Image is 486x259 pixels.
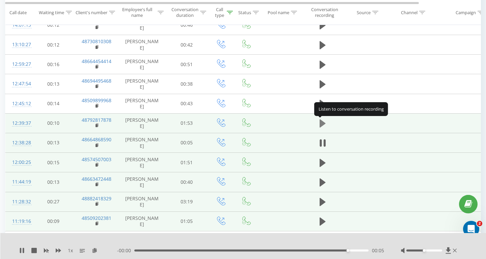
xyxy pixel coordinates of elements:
div: 13:10:27 [12,38,26,51]
td: 04:33 [166,231,208,251]
div: 12:39:37 [12,117,26,130]
div: Channel [401,10,417,16]
td: 03:19 [166,192,208,211]
div: Employee's full name [118,7,156,19]
td: 00:40 [166,172,208,192]
div: Source [357,10,371,16]
div: Client's number [76,10,107,16]
a: 48509202381 [82,215,111,221]
div: Pool name [268,10,289,16]
td: 00:42 [166,35,208,55]
div: Status [238,10,251,16]
td: [PERSON_NAME] [118,153,166,172]
td: 00:14 [32,94,75,113]
a: 48663472448 [82,176,111,182]
td: [PERSON_NAME] [118,35,166,55]
div: 12:00:25 [12,156,26,169]
td: 01:05 [166,211,208,231]
td: [PERSON_NAME] [118,55,166,74]
td: [PERSON_NAME] [118,231,166,251]
td: 00:12 [32,35,75,55]
td: 00:09 [32,231,75,251]
div: Waiting time [39,10,64,16]
a: 48730810308 [82,38,111,45]
div: Conversation recording [308,7,341,19]
div: Listen to conversation recording [314,102,388,116]
td: 00:43 [166,94,208,113]
div: Call date [9,10,27,16]
span: - 00:00 [117,247,134,254]
span: 2 [477,221,482,226]
td: 00:09 [32,211,75,231]
a: 48574507003 [82,156,111,163]
div: 12:47:54 [12,77,26,90]
div: Conversation duration [171,7,198,19]
div: Call type [214,7,225,19]
div: 12:45:12 [12,97,26,110]
td: 01:51 [166,153,208,172]
div: Accessibility label [423,249,426,252]
td: 00:13 [32,74,75,94]
a: 48792817878 [82,117,111,123]
td: 00:27 [32,192,75,211]
span: 00:05 [372,247,384,254]
td: 00:16 [32,55,75,74]
div: 11:28:32 [12,195,26,208]
td: 00:05 [166,133,208,152]
td: [PERSON_NAME] [118,211,166,231]
td: [PERSON_NAME] [118,74,166,94]
a: 48664868590 [82,136,111,143]
iframe: Intercom live chat [463,221,479,237]
td: [PERSON_NAME] [118,133,166,152]
td: 00:51 [166,55,208,74]
a: 48694495468 [82,78,111,84]
a: 48664454414 [82,58,111,64]
td: 00:13 [32,172,75,192]
div: Campaign [456,10,476,16]
a: 48509899968 [82,97,111,104]
td: 00:13 [32,133,75,152]
div: Accessibility label [347,249,349,252]
td: 00:10 [32,113,75,133]
td: [PERSON_NAME] [118,113,166,133]
div: 11:44:19 [12,175,26,189]
td: 01:53 [166,113,208,133]
td: 00:38 [166,74,208,94]
td: [PERSON_NAME] [118,172,166,192]
td: 00:15 [32,153,75,172]
div: 12:59:27 [12,58,26,71]
span: 1 x [68,247,73,254]
div: 11:19:16 [12,215,26,228]
td: [PERSON_NAME] [118,94,166,113]
td: [PERSON_NAME] [118,192,166,211]
div: 12:38:28 [12,136,26,149]
a: 48882418329 [82,195,111,202]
